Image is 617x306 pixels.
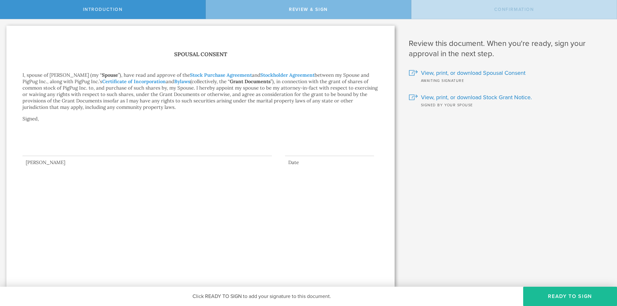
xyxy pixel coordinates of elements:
[285,159,374,166] div: Date
[523,287,617,306] button: Ready to Sign
[230,78,271,84] strong: Grant Documents
[83,7,123,12] span: Introduction
[260,72,315,78] a: Stockholder Agreement
[174,78,190,84] a: Bylaws
[22,50,379,59] h1: Spousal Consent
[409,39,607,59] h1: Review this document. When you're ready, sign your approval in the next step.
[22,72,379,110] p: I, spouse of [PERSON_NAME] (my “ ”), have read and approve of the and between my Spouse and PigPu...
[190,72,252,78] a: Stock Purchase Agreement
[22,116,379,135] p: Signed,
[102,72,118,78] strong: Spouse
[102,78,166,84] a: Certificate of Incorporation
[22,159,272,166] div: [PERSON_NAME]
[421,69,525,77] span: View, print, or download Spousal Consent
[494,7,534,12] span: Confirmation
[289,7,328,12] span: Review & Sign
[409,77,607,83] div: Awaiting signature
[421,93,532,101] span: View, print, or download Stock Grant Notice.
[409,101,607,108] div: Signed by your spouse
[192,293,331,300] span: Click READY TO SIGN to add your signature to this document.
